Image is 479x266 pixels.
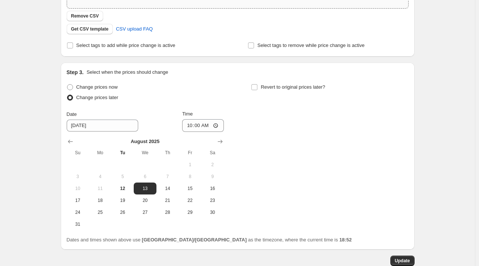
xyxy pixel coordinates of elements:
[156,147,179,159] th: Thursday
[116,25,153,33] span: CSV upload FAQ
[65,136,76,147] button: Show previous month, July 2025
[114,209,131,215] span: 26
[182,119,224,132] input: 12:00
[201,147,223,159] th: Saturday
[201,194,223,206] button: Saturday August 23 2025
[179,159,201,171] button: Friday August 1 2025
[89,206,111,218] button: Monday August 25 2025
[204,174,221,180] span: 9
[159,186,176,191] span: 14
[215,136,225,147] button: Show next month, September 2025
[137,209,153,215] span: 27
[92,186,108,191] span: 11
[67,120,138,132] input: 8/12/2025
[159,150,176,156] span: Th
[179,183,201,194] button: Friday August 15 2025
[204,150,221,156] span: Sa
[142,237,247,243] b: [GEOGRAPHIC_DATA]/[GEOGRAPHIC_DATA]
[67,206,89,218] button: Sunday August 24 2025
[182,150,198,156] span: Fr
[204,186,221,191] span: 16
[92,197,108,203] span: 18
[339,237,352,243] b: 18:52
[201,183,223,194] button: Saturday August 16 2025
[257,42,365,48] span: Select tags to remove while price change is active
[137,150,153,156] span: We
[114,197,131,203] span: 19
[67,11,104,21] button: Remove CSV
[204,209,221,215] span: 30
[67,147,89,159] th: Sunday
[70,174,86,180] span: 3
[156,183,179,194] button: Thursday August 14 2025
[201,206,223,218] button: Saturday August 30 2025
[179,194,201,206] button: Friday August 22 2025
[134,194,156,206] button: Wednesday August 20 2025
[111,23,157,35] a: CSV upload FAQ
[204,162,221,168] span: 2
[111,183,134,194] button: Today Tuesday August 12 2025
[67,218,89,230] button: Sunday August 31 2025
[70,209,86,215] span: 24
[111,206,134,218] button: Tuesday August 26 2025
[67,24,113,34] button: Get CSV template
[179,206,201,218] button: Friday August 29 2025
[134,147,156,159] th: Wednesday
[111,194,134,206] button: Tuesday August 19 2025
[86,69,168,76] p: Select when the prices should change
[395,258,410,264] span: Update
[71,26,109,32] span: Get CSV template
[89,147,111,159] th: Monday
[134,183,156,194] button: Wednesday August 13 2025
[201,159,223,171] button: Saturday August 2 2025
[67,183,89,194] button: Sunday August 10 2025
[156,171,179,183] button: Thursday August 7 2025
[114,174,131,180] span: 5
[159,174,176,180] span: 7
[70,186,86,191] span: 10
[182,186,198,191] span: 15
[114,186,131,191] span: 12
[179,171,201,183] button: Friday August 8 2025
[67,111,77,117] span: Date
[390,256,415,266] button: Update
[159,197,176,203] span: 21
[134,171,156,183] button: Wednesday August 6 2025
[111,171,134,183] button: Tuesday August 5 2025
[111,147,134,159] th: Tuesday
[137,197,153,203] span: 20
[182,174,198,180] span: 8
[182,111,193,117] span: Time
[67,171,89,183] button: Sunday August 3 2025
[67,237,352,243] span: Dates and times shown above use as the timezone, where the current time is
[89,171,111,183] button: Monday August 4 2025
[70,221,86,227] span: 31
[67,69,84,76] h2: Step 3.
[261,84,325,90] span: Revert to original prices later?
[71,13,99,19] span: Remove CSV
[92,209,108,215] span: 25
[179,147,201,159] th: Friday
[137,174,153,180] span: 6
[182,197,198,203] span: 22
[76,42,175,48] span: Select tags to add while price change is active
[92,174,108,180] span: 4
[159,209,176,215] span: 28
[76,95,118,100] span: Change prices later
[156,206,179,218] button: Thursday August 28 2025
[182,162,198,168] span: 1
[76,84,118,90] span: Change prices now
[156,194,179,206] button: Thursday August 21 2025
[137,186,153,191] span: 13
[201,171,223,183] button: Saturday August 9 2025
[70,197,86,203] span: 17
[67,194,89,206] button: Sunday August 17 2025
[70,150,86,156] span: Su
[89,183,111,194] button: Monday August 11 2025
[182,209,198,215] span: 29
[114,150,131,156] span: Tu
[89,194,111,206] button: Monday August 18 2025
[204,197,221,203] span: 23
[92,150,108,156] span: Mo
[134,206,156,218] button: Wednesday August 27 2025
